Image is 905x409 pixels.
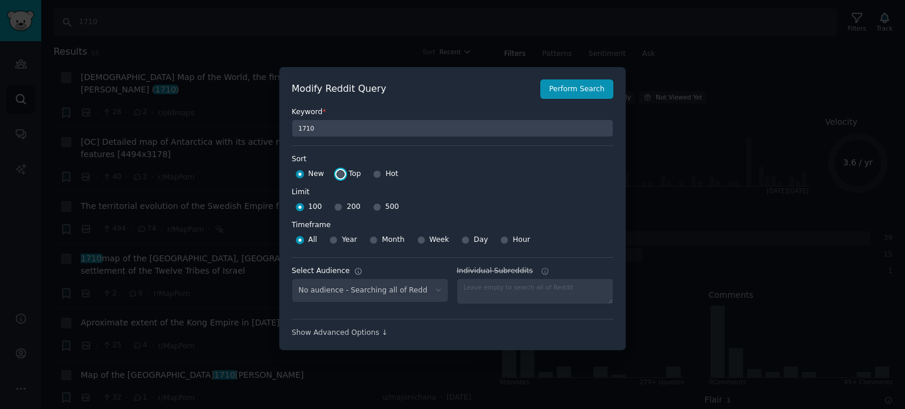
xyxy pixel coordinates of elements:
[349,169,361,179] span: Top
[385,169,398,179] span: Hot
[292,154,613,165] label: Sort
[292,328,613,338] div: Show Advanced Options ↓
[474,235,488,245] span: Day
[430,235,450,245] span: Week
[292,82,534,97] h2: Modify Reddit Query
[342,235,357,245] span: Year
[457,266,613,277] label: Individual Subreddits
[382,235,404,245] span: Month
[292,216,613,231] label: Timeframe
[346,202,360,212] span: 200
[308,235,317,245] span: All
[292,119,613,137] input: Keyword to search on Reddit
[292,266,350,277] div: Select Audience
[385,202,399,212] span: 500
[308,169,324,179] span: New
[308,202,322,212] span: 100
[292,187,309,198] div: Limit
[513,235,530,245] span: Hour
[540,79,613,99] button: Perform Search
[292,107,613,118] label: Keyword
